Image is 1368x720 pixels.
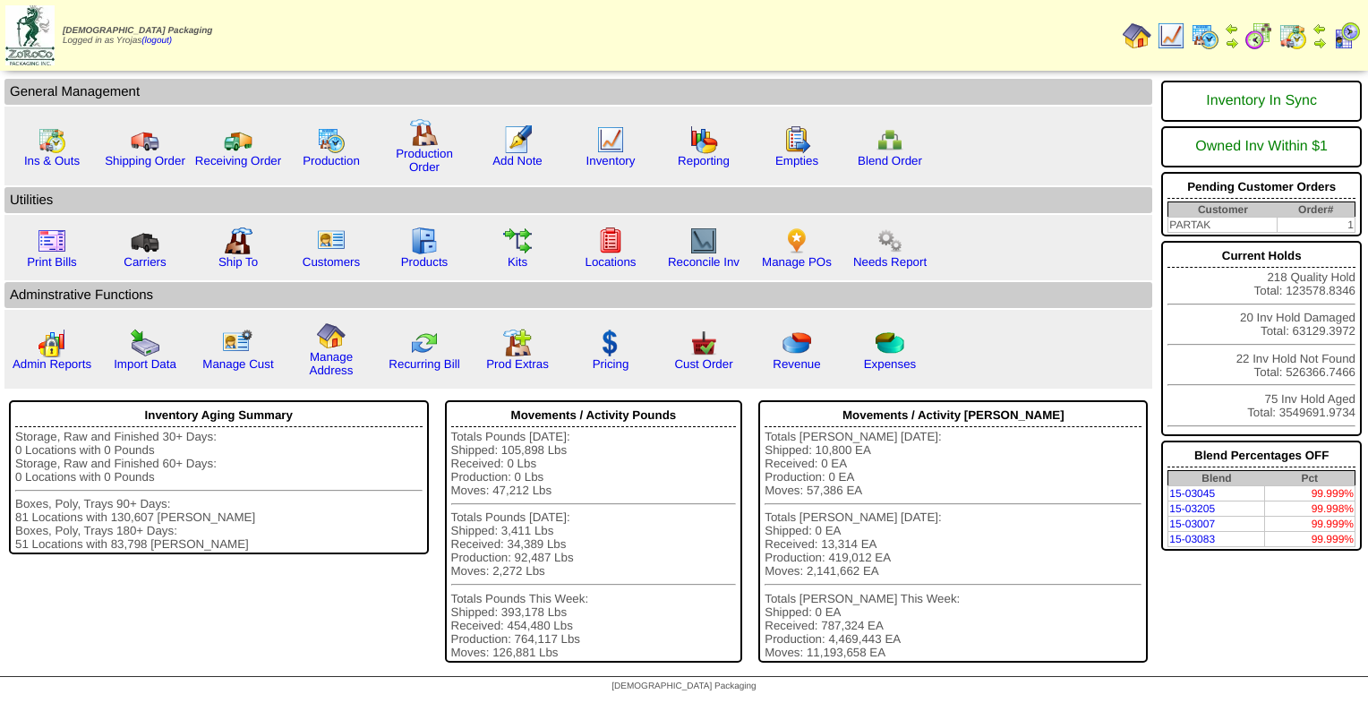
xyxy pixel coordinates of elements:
[1278,21,1307,50] img: calendarinout.gif
[876,125,904,154] img: network.png
[585,255,636,269] a: Locations
[876,329,904,357] img: pie_chart2.png
[1157,21,1185,50] img: line_graph.gif
[503,329,532,357] img: prodextras.gif
[224,125,252,154] img: truck2.gif
[1225,21,1239,36] img: arrowleft.gif
[15,404,423,427] div: Inventory Aging Summary
[38,329,66,357] img: graph2.png
[131,227,159,255] img: truck3.gif
[124,255,166,269] a: Carriers
[105,154,185,167] a: Shipping Order
[4,282,1152,308] td: Adminstrative Functions
[317,125,346,154] img: calendarprod.gif
[782,329,811,357] img: pie_chart.png
[864,357,917,371] a: Expenses
[24,154,80,167] a: Ins & Outs
[775,154,818,167] a: Empties
[15,430,423,551] div: Storage, Raw and Finished 30+ Days: 0 Locations with 0 Pounds Storage, Raw and Finished 60+ Days:...
[668,255,740,269] a: Reconcile Inv
[508,255,527,269] a: Kits
[1312,36,1327,50] img: arrowright.gif
[1244,21,1273,50] img: calendarblend.gif
[38,227,66,255] img: invoice2.gif
[596,125,625,154] img: line_graph.gif
[674,357,732,371] a: Cust Order
[858,154,922,167] a: Blend Order
[303,255,360,269] a: Customers
[1265,532,1355,547] td: 99.999%
[586,154,636,167] a: Inventory
[63,26,212,36] span: [DEMOGRAPHIC_DATA] Packaging
[611,681,756,691] span: [DEMOGRAPHIC_DATA] Packaging
[5,5,55,65] img: zoroco-logo-small.webp
[1169,518,1215,530] a: 15-03007
[1167,176,1355,199] div: Pending Customer Orders
[13,357,91,371] a: Admin Reports
[503,227,532,255] img: workflow.gif
[1169,487,1215,500] a: 15-03045
[1123,21,1151,50] img: home.gif
[1277,218,1355,233] td: 1
[410,227,439,255] img: cabinet.gif
[63,26,212,46] span: Logged in as Yrojas
[1225,36,1239,50] img: arrowright.gif
[1169,502,1215,515] a: 15-03205
[596,329,625,357] img: dollar.gif
[1167,444,1355,467] div: Blend Percentages OFF
[195,154,281,167] a: Receiving Order
[1265,517,1355,532] td: 99.999%
[853,255,927,269] a: Needs Report
[762,255,832,269] a: Manage POs
[782,227,811,255] img: po.png
[222,329,255,357] img: managecust.png
[410,118,439,147] img: factory.gif
[317,321,346,350] img: home.gif
[218,255,258,269] a: Ship To
[38,125,66,154] img: calendarinout.gif
[131,329,159,357] img: import.gif
[782,125,811,154] img: workorder.gif
[596,227,625,255] img: locations.gif
[1265,486,1355,501] td: 99.999%
[689,227,718,255] img: line_graph2.gif
[1191,21,1219,50] img: calendarprod.gif
[1168,202,1278,218] th: Customer
[503,125,532,154] img: orders.gif
[317,227,346,255] img: customers.gif
[389,357,459,371] a: Recurring Bill
[114,357,176,371] a: Import Data
[1312,21,1327,36] img: arrowleft.gif
[765,430,1141,659] div: Totals [PERSON_NAME] [DATE]: Shipped: 10,800 EA Received: 0 EA Production: 0 EA Moves: 57,386 EA ...
[689,125,718,154] img: graph.gif
[593,357,629,371] a: Pricing
[131,125,159,154] img: truck.gif
[1167,84,1355,118] div: Inventory In Sync
[876,227,904,255] img: workflow.png
[410,329,439,357] img: reconcile.gif
[310,350,354,377] a: Manage Address
[451,430,737,659] div: Totals Pounds [DATE]: Shipped: 105,898 Lbs Received: 0 Lbs Production: 0 Lbs Moves: 47,212 Lbs To...
[4,187,1152,213] td: Utilities
[678,154,730,167] a: Reporting
[401,255,449,269] a: Products
[1161,241,1362,436] div: 218 Quality Hold Total: 123578.8346 20 Inv Hold Damaged Total: 63129.3972 22 Inv Hold Not Found T...
[141,36,172,46] a: (logout)
[765,404,1141,427] div: Movements / Activity [PERSON_NAME]
[396,147,453,174] a: Production Order
[1277,202,1355,218] th: Order#
[224,227,252,255] img: factory2.gif
[202,357,273,371] a: Manage Cust
[1168,218,1278,233] td: PARTAK
[27,255,77,269] a: Print Bills
[1332,21,1361,50] img: calendarcustomer.gif
[486,357,549,371] a: Prod Extras
[689,329,718,357] img: cust_order.png
[303,154,360,167] a: Production
[1265,501,1355,517] td: 99.998%
[4,79,1152,105] td: General Management
[1167,130,1355,164] div: Owned Inv Within $1
[1169,533,1215,545] a: 15-03083
[1168,471,1265,486] th: Blend
[1265,471,1355,486] th: Pct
